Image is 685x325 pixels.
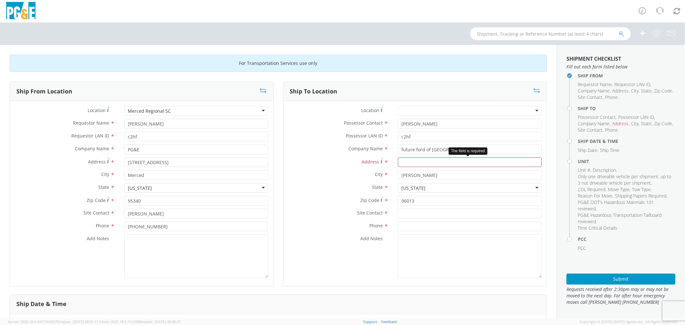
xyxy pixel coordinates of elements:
[10,55,547,72] div: For Transportation Services use only
[612,88,629,94] li: ,
[578,106,675,111] h4: Ship To
[631,120,638,127] span: City
[578,212,662,224] span: PG&E Hazardous Transportation Tailboard reviewed
[578,237,675,242] h4: PCC
[578,114,617,120] li: ,
[578,186,605,192] span: CDL Required
[578,193,612,199] span: Reason For Move
[88,107,106,113] span: Location
[615,193,667,199] li: ,
[614,81,651,88] li: ,
[128,185,152,191] div: [US_STATE]
[578,199,654,212] span: PG&E DOT's Hazardous Materials 101 reviewed
[631,120,639,127] li: ,
[593,167,616,173] span: Description
[98,184,109,190] span: State
[578,173,674,186] li: ,
[470,27,631,40] input: Shipment, Tracking or Reference Number (at least 4 chars)
[87,235,109,242] span: Add Notes
[641,88,653,94] li: ,
[578,81,612,87] span: Requestor Name
[605,94,618,100] span: Phone
[360,197,379,203] span: Zip Code
[8,319,98,324] span: Server: 2025.18.0-dd719145275
[578,212,674,225] li: ,
[578,81,613,88] li: ,
[363,319,377,324] a: Support
[578,225,617,231] span: Time Critical Details
[608,186,630,193] li: ,
[401,185,426,191] div: [US_STATE]
[578,120,610,127] li: ,
[578,147,597,153] span: Ship Date
[631,88,639,94] li: ,
[566,274,675,285] button: Submit
[578,167,591,173] li: ,
[605,127,618,133] span: Phone
[346,133,383,139] span: Possessor LAN ID
[618,114,655,120] li: ,
[88,159,106,165] span: Address
[578,167,590,173] span: Unit #
[578,88,610,94] li: ,
[362,159,379,165] span: Address
[372,184,383,190] span: State
[128,108,171,114] div: Merced Regional SC
[654,120,672,127] span: Zip Code
[580,319,677,324] span: Copyright © [DATE]-[DATE] Agistix Inc., All Rights Reserved
[578,88,610,94] span: Company Name
[612,120,628,127] span: Address
[578,94,602,100] span: Site Contact
[578,120,610,127] span: Company Name
[578,193,613,199] li: ,
[612,88,628,94] span: Address
[578,94,603,101] li: ,
[578,73,675,78] h4: Ship From
[578,186,606,193] li: ,
[360,235,383,242] span: Add Notes
[578,159,675,164] h4: Unit
[566,286,675,305] span: Requests received after 2:30pm may or may not be moved to the next day. For after hour emergency ...
[16,301,66,307] h3: Ship Date & Time
[578,127,603,133] li: ,
[71,133,109,139] span: Requestor LAN ID
[101,171,109,177] span: City
[578,147,598,154] li: ,
[290,88,338,95] h3: Ship To Location
[73,120,109,126] span: Requestor Name
[654,88,672,94] span: Zip Code
[615,193,666,199] span: Shipping Papers Required
[369,223,383,229] span: Phone
[357,210,383,216] span: Site Contact
[578,245,586,251] span: PCC
[631,88,638,94] span: City
[375,171,383,177] span: City
[99,319,180,324] span: Client: 2025.18.0-71d3358
[361,107,379,113] span: Location
[578,173,671,186] span: Only one driveable vehicle per shipment, up to 3 not driveable vehicle per shipment
[96,223,109,229] span: Phone
[83,210,109,216] span: Site Contact
[578,127,602,133] span: Site Contact
[641,120,653,127] li: ,
[654,120,673,127] li: ,
[141,319,180,324] span: master, [DATE] 09:46:25
[593,167,617,173] li: ,
[566,55,621,62] strong: Shipment Checklist
[654,88,673,94] li: ,
[449,147,487,155] div: The field is required
[566,64,675,70] span: Fill out each form listed below
[612,120,629,127] li: ,
[600,147,619,153] span: Ship Time
[641,88,652,94] span: State
[578,199,674,212] li: ,
[5,2,37,21] img: pge-logo-06675f144f4cfa6a6814.png
[614,81,650,87] span: Requestor LAN ID
[608,186,629,192] span: Move Type
[578,139,675,144] h4: Ship Date & Time
[344,120,383,126] span: Possessor Contact
[87,197,106,203] span: Zip Code
[632,186,652,193] li: ,
[578,114,616,120] span: Possessor Contact
[16,88,72,95] h3: Ship From Location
